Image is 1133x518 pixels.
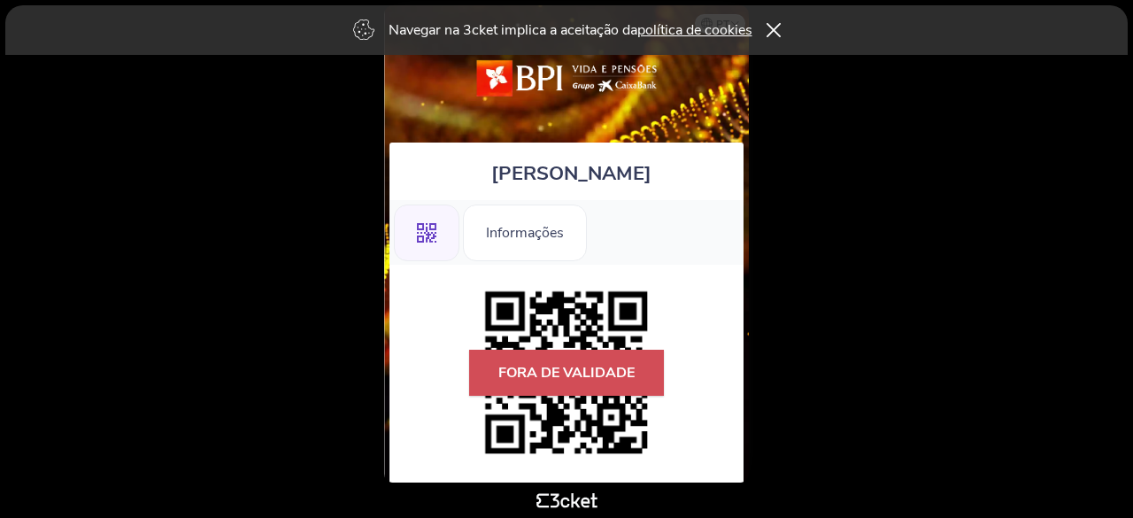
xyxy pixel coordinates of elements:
a: Informações [463,221,587,241]
p: Fora de validade [469,350,664,396]
img: BPI Vida e Pensões Day Out [474,23,659,134]
p: Navegar na 3cket implica a aceitação da [389,20,752,40]
span: [PERSON_NAME] [491,160,651,187]
div: Informações [463,205,587,261]
a: política de cookies [637,20,752,40]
